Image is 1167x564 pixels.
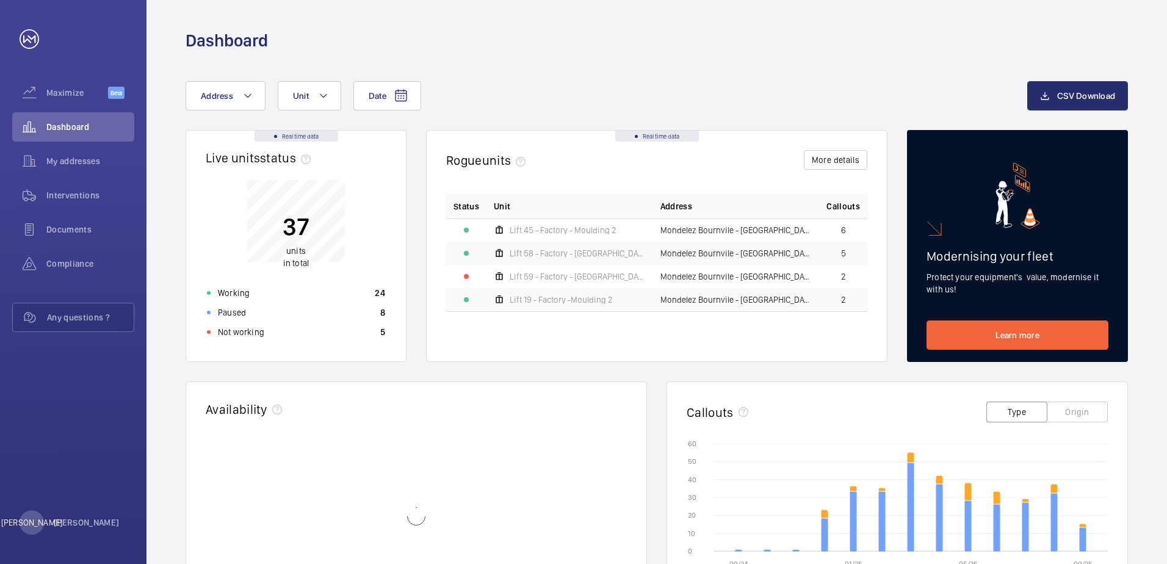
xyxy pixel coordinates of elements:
[688,475,696,484] text: 40
[688,493,696,502] text: 30
[186,81,266,110] button: Address
[841,249,846,258] span: 5
[1047,402,1108,422] button: Origin
[255,131,338,142] div: Real time data
[660,200,692,212] span: Address
[47,311,134,324] span: Any questions ?
[218,287,250,299] p: Working
[218,326,264,338] p: Not working
[46,223,134,236] span: Documents
[927,320,1108,350] a: Learn more
[660,295,812,304] span: Mondelez Bournvile - [GEOGRAPHIC_DATA], [GEOGRAPHIC_DATA]
[283,245,309,269] p: in total
[826,200,860,212] span: Callouts
[54,516,120,529] p: [PERSON_NAME]
[453,200,479,212] p: Status
[841,272,846,281] span: 2
[841,226,846,234] span: 6
[927,271,1108,295] p: Protect your equipment's value, modernise it with us!
[286,246,306,256] span: units
[482,153,531,168] span: units
[660,249,812,258] span: Mondelez Bournvile - [GEOGRAPHIC_DATA], [GEOGRAPHIC_DATA]
[369,91,386,101] span: Date
[186,29,268,52] h1: Dashboard
[108,87,125,99] span: Beta
[510,272,646,281] span: Lift 59 - Factory - [GEOGRAPHIC_DATA]
[380,326,385,338] p: 5
[688,457,696,466] text: 50
[353,81,421,110] button: Date
[278,81,341,110] button: Unit
[510,226,616,234] span: Lift 45 - Factory - Moulding 2
[986,402,1047,422] button: Type
[494,200,510,212] span: Unit
[1,516,62,529] p: [PERSON_NAME]
[510,249,646,258] span: Lift 58 - Factory - [GEOGRAPHIC_DATA]
[615,131,699,142] div: Real time data
[804,150,867,170] button: More details
[46,121,134,133] span: Dashboard
[46,189,134,201] span: Interventions
[688,439,696,448] text: 60
[206,402,267,417] h2: Availability
[375,287,385,299] p: 24
[380,306,385,319] p: 8
[660,272,812,281] span: Mondelez Bournvile - [GEOGRAPHIC_DATA], [GEOGRAPHIC_DATA]
[688,529,695,538] text: 10
[927,248,1108,264] h2: Modernising your fleet
[46,87,108,99] span: Maximize
[1027,81,1128,110] button: CSV Download
[293,91,309,101] span: Unit
[283,211,309,242] p: 37
[687,405,734,420] h2: Callouts
[660,226,812,234] span: Mondelez Bournvile - [GEOGRAPHIC_DATA], [GEOGRAPHIC_DATA]
[1057,91,1115,101] span: CSV Download
[841,295,846,304] span: 2
[510,295,613,304] span: Lift 19 - Factory -Moulding 2
[206,150,316,165] h2: Live units
[688,547,692,555] text: 0
[688,511,696,519] text: 20
[995,162,1040,229] img: marketing-card.svg
[218,306,246,319] p: Paused
[201,91,233,101] span: Address
[446,153,530,168] h2: Rogue
[260,150,316,165] span: status
[46,155,134,167] span: My addresses
[46,258,134,270] span: Compliance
